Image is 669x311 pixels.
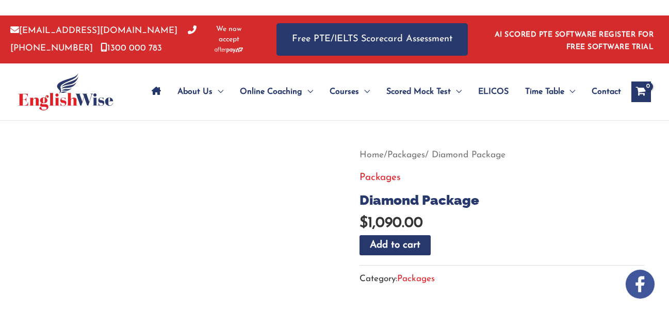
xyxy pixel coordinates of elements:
a: About UsMenu Toggle [169,74,232,110]
bdi: 1,090.00 [360,216,423,231]
span: Time Table [525,74,564,110]
span: Contact [592,74,621,110]
a: AI SCORED PTE SOFTWARE REGISTER FOR FREE SOFTWARE TRIAL [495,31,654,51]
a: Packages [397,274,435,283]
img: white-facebook.png [626,270,655,299]
a: Home [360,151,384,159]
span: Menu Toggle [213,74,223,110]
nav: Breadcrumb [360,146,644,163]
nav: Site Navigation: Main Menu [143,74,621,110]
a: Contact [583,74,621,110]
a: Packages [360,173,401,183]
h1: Diamond Package [360,192,644,208]
span: Scored Mock Test [386,74,451,110]
a: [PHONE_NUMBER] [10,26,197,52]
a: Free PTE/IELTS Scorecard Assessment [276,23,468,56]
span: Menu Toggle [564,74,575,110]
span: Online Coaching [240,74,302,110]
a: Scored Mock TestMenu Toggle [378,74,470,110]
a: ELICOS [470,74,517,110]
img: cropped-ew-logo [18,73,113,110]
a: Packages [387,151,425,159]
img: Afterpay-Logo [215,47,243,53]
a: Online CoachingMenu Toggle [232,74,321,110]
span: Menu Toggle [451,74,462,110]
aside: Header Widget 1 [488,23,659,56]
span: $ [360,216,368,231]
a: [EMAIL_ADDRESS][DOMAIN_NAME] [10,26,177,35]
a: CoursesMenu Toggle [321,74,378,110]
span: ELICOS [478,74,509,110]
span: Menu Toggle [359,74,370,110]
a: 1300 000 783 [101,44,162,53]
span: Category: [360,270,435,287]
span: We now accept [207,24,251,45]
a: View Shopping Cart, empty [631,81,651,102]
a: Time TableMenu Toggle [517,74,583,110]
span: About Us [177,74,213,110]
span: Courses [330,74,359,110]
button: Add to cart [360,235,431,255]
span: Menu Toggle [302,74,313,110]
